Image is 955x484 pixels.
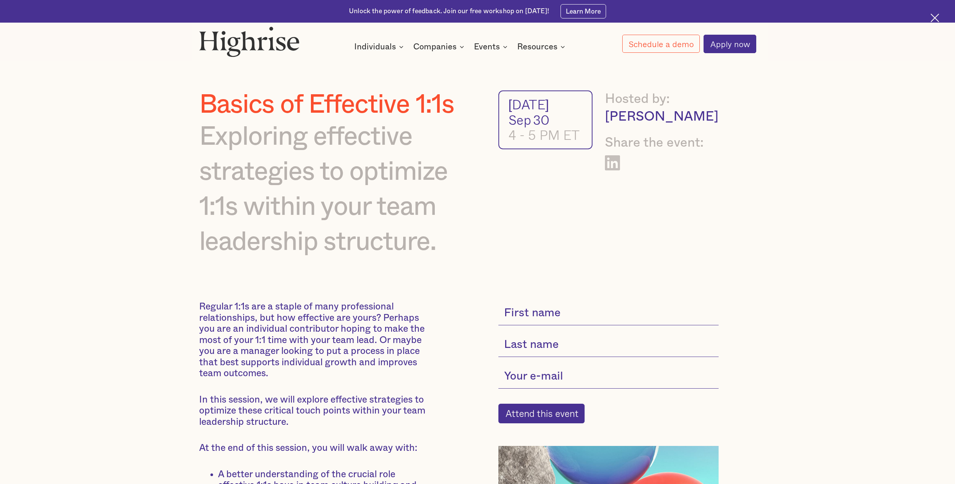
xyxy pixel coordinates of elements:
[605,90,719,108] div: Hosted by:
[474,42,500,51] div: Events
[199,90,474,119] h1: Basics of Effective 1:1s
[199,443,431,454] p: At the end of this session, you will walk away with:
[605,155,620,170] a: Share on LinkedIn
[622,35,700,53] a: Schedule a demo
[533,112,550,128] div: 30
[498,301,719,325] input: First name
[498,404,585,424] input: Attend this event
[498,365,719,389] input: Your e-mail
[931,14,939,22] img: Cross icon
[199,394,431,428] p: In this session, we will explore effective strategies to optimize these critical touch points wit...
[413,42,466,51] div: Companies
[509,112,531,128] div: Sep
[517,42,557,51] div: Resources
[474,42,510,51] div: Events
[704,35,756,53] a: Apply now
[349,7,549,16] div: Unlock the power of feedback. Join our free workshop on [DATE]!
[517,42,567,51] div: Resources
[498,333,719,357] input: Last name
[199,301,431,379] p: Regular 1:1s are a staple of many professional relationships, but how effective are yours? Perhap...
[605,108,719,126] div: [PERSON_NAME]
[354,42,396,51] div: Individuals
[199,26,300,57] img: Highrise logo
[561,4,606,18] a: Learn More
[509,97,582,112] div: [DATE]
[413,42,457,51] div: Companies
[605,134,719,152] div: Share the event:
[354,42,406,51] div: Individuals
[199,119,474,260] div: Exploring effective strategies to optimize 1:1s within your team leadership structure.
[509,127,582,143] div: 4 - 5 PM ET
[498,301,719,423] form: current-single-event-subscribe-form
